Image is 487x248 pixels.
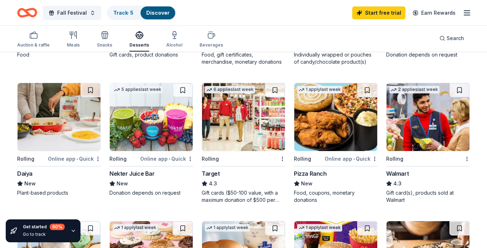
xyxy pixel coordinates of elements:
[387,83,469,151] img: Image for Walmart
[17,4,37,21] a: Home
[294,155,311,163] div: Rolling
[109,83,193,196] a: Image for Nekter Juice Bar5 applieslast weekRollingOnline app•QuickNekter Juice BarNewDonation de...
[202,155,219,163] div: Rolling
[294,51,378,65] div: Individually wrapped or pouches of candy/chocolate product(s)
[109,189,193,196] div: Donation depends on request
[205,86,255,93] div: 6 applies last week
[113,86,163,93] div: 5 applies last week
[434,31,470,45] button: Search
[294,169,327,178] div: Pizza Ranch
[393,179,402,188] span: 4.3
[107,6,176,20] button: Track· 5Discover
[109,155,127,163] div: Rolling
[17,189,101,196] div: Plant-based products
[205,224,250,232] div: 1 apply last week
[294,189,378,204] div: Food, coupons, monetary donations
[447,34,464,43] span: Search
[209,179,217,188] span: 4.3
[17,169,33,178] div: Daiya
[389,86,439,93] div: 2 applies last week
[50,224,65,230] div: 60 %
[129,42,149,48] div: Desserts
[202,83,285,151] img: Image for Target
[17,42,50,48] div: Auction & raffle
[297,224,342,232] div: 1 apply last week
[23,224,65,230] div: Get started
[202,51,285,65] div: Food, gift certificates, merchandise, monetary donations
[113,224,158,232] div: 1 apply last week
[386,83,470,204] a: Image for Walmart2 applieslast weekRollingWalmart4.3Gift card(s), products sold at Walmart
[294,83,377,151] img: Image for Pizza Ranch
[77,156,78,162] span: •
[325,154,378,163] div: Online app Quick
[202,189,285,204] div: Gift cards ($50-100 value, with a maximum donation of $500 per year)
[146,10,169,16] a: Discover
[129,28,149,52] button: Desserts
[353,156,355,162] span: •
[386,169,409,178] div: Walmart
[166,28,182,52] button: Alcohol
[408,6,460,19] a: Earn Rewards
[110,83,193,151] img: Image for Nekter Juice Bar
[117,179,128,188] span: New
[113,10,133,16] a: Track· 5
[18,83,100,151] img: Image for Daiya
[67,28,80,52] button: Meals
[23,232,65,237] div: Go to track
[43,6,101,20] button: Fall Festival
[57,9,87,17] span: Fall Festival
[169,156,170,162] span: •
[202,169,220,178] div: Target
[166,42,182,48] div: Alcohol
[67,42,80,48] div: Meals
[48,154,101,163] div: Online app Quick
[386,51,470,58] div: Donation depends on request
[17,51,101,58] div: Food
[294,83,378,204] a: Image for Pizza Ranch1 applylast weekRollingOnline app•QuickPizza RanchNewFood, coupons, monetary...
[301,179,313,188] span: New
[202,83,285,204] a: Image for Target6 applieslast weekRollingTarget4.3Gift cards ($50-100 value, with a maximum donat...
[200,42,223,48] div: Beverages
[97,28,112,52] button: Snacks
[386,189,470,204] div: Gift card(s), products sold at Walmart
[200,28,223,52] button: Beverages
[97,42,112,48] div: Snacks
[352,6,405,19] a: Start free trial
[386,155,403,163] div: Rolling
[109,169,155,178] div: Nekter Juice Bar
[109,51,193,58] div: Gift cards, product donations
[17,83,101,196] a: Image for DaiyaRollingOnline app•QuickDaiyaNewPlant-based products
[140,154,193,163] div: Online app Quick
[297,86,342,93] div: 1 apply last week
[17,155,34,163] div: Rolling
[24,179,36,188] span: New
[17,28,50,52] button: Auction & raffle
